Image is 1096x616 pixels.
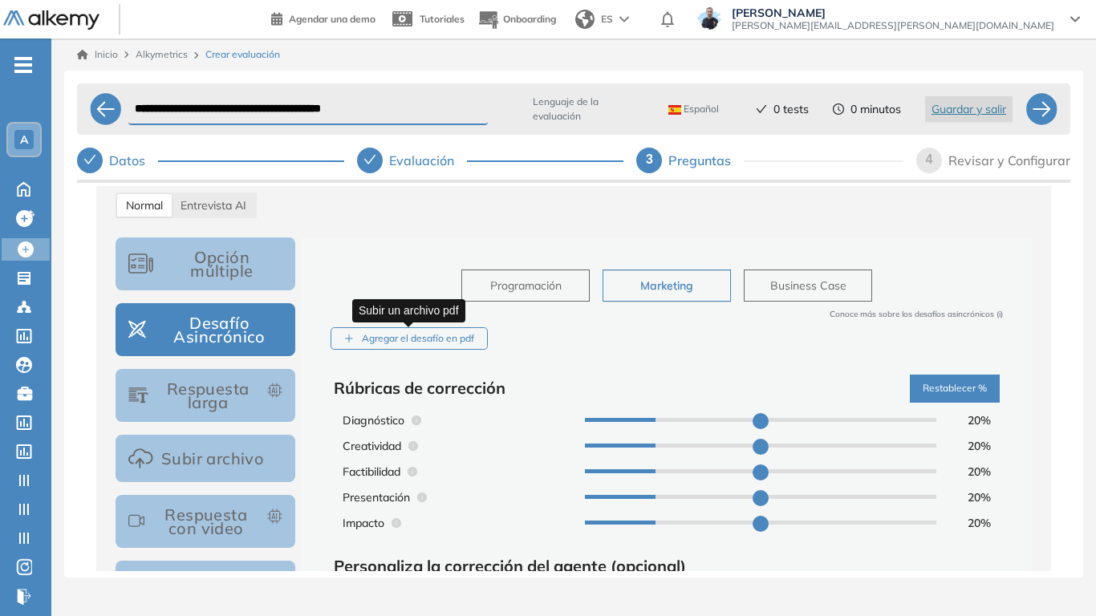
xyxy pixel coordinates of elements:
[116,369,295,422] button: Respuesta larga
[770,277,846,294] span: Business Case
[601,12,613,26] span: ES
[944,463,991,480] span: 20 %
[136,48,188,60] span: Alkymetrics
[477,2,556,37] button: Onboarding
[109,148,158,173] div: Datos
[944,488,991,506] span: 20 %
[1016,539,1096,616] div: Widget de chat
[77,148,344,173] div: Datos
[461,269,590,302] button: Programación
[389,148,467,173] div: Evaluación
[932,100,1006,118] span: Guardar y salir
[646,152,653,166] span: 3
[668,148,744,173] div: Preguntas
[944,411,991,429] span: 20 %
[732,6,1054,19] span: [PERSON_NAME]
[533,95,646,124] span: Lenguaje de la evaluación
[343,411,404,429] span: Diagnóstico
[289,13,375,25] span: Agendar una demo
[343,437,401,455] span: Creatividad
[116,435,295,482] button: Subir archivo
[640,277,693,294] span: Marketing
[668,103,719,115] span: Español
[181,198,246,213] span: AI
[830,308,1003,321] span: Conoce más sobre los desafíos asincrónicos (i)
[3,10,99,30] img: Logo
[420,13,465,25] span: Tutoriales
[83,153,96,166] span: check
[116,303,295,356] button: Desafío Asincrónico
[363,153,376,166] span: check
[14,63,32,67] i: -
[490,277,562,294] span: Programación
[944,514,991,532] span: 20 %
[668,105,681,115] img: ESP
[1016,539,1096,616] iframe: Chat Widget
[343,463,400,480] span: Factibilidad
[331,327,488,351] div: Agregar el desafío en pdf
[116,561,295,614] button: Respuesta con código
[343,488,410,506] span: Presentación
[619,16,629,22] img: arrow
[20,133,28,146] span: A
[636,148,903,173] div: 3Preguntas
[925,96,1013,122] button: Guardar y salir
[334,556,686,576] span: Personaliza la corrección del agente (opcional)
[271,8,375,27] a: Agendar una demo
[732,19,1054,32] span: [PERSON_NAME][EMAIL_ADDRESS][PERSON_NAME][DOMAIN_NAME]
[126,198,163,213] span: Normal
[833,103,844,115] span: clock-circle
[744,269,872,302] button: Business Case
[503,13,556,25] span: Onboarding
[926,152,933,166] span: 4
[352,299,465,322] div: Subir un archivo pdf
[334,375,505,400] span: Rúbricas de corrección
[603,269,731,302] button: Marketing
[910,375,1000,403] button: Restablecer %
[116,495,295,548] button: Respuesta con video
[944,437,991,455] span: 20 %
[357,148,624,173] div: Evaluación
[850,101,901,118] span: 0 minutos
[916,148,1070,173] div: 4Revisar y Configurar
[773,101,809,118] span: 0 tests
[948,148,1070,173] div: Revisar y Configurar
[77,47,118,62] a: Inicio
[116,237,295,290] button: Opción múltiple
[343,514,384,532] span: Impacto
[205,47,280,62] span: Crear evaluación
[756,103,767,115] span: check
[344,334,354,343] span: plus
[575,10,595,29] img: world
